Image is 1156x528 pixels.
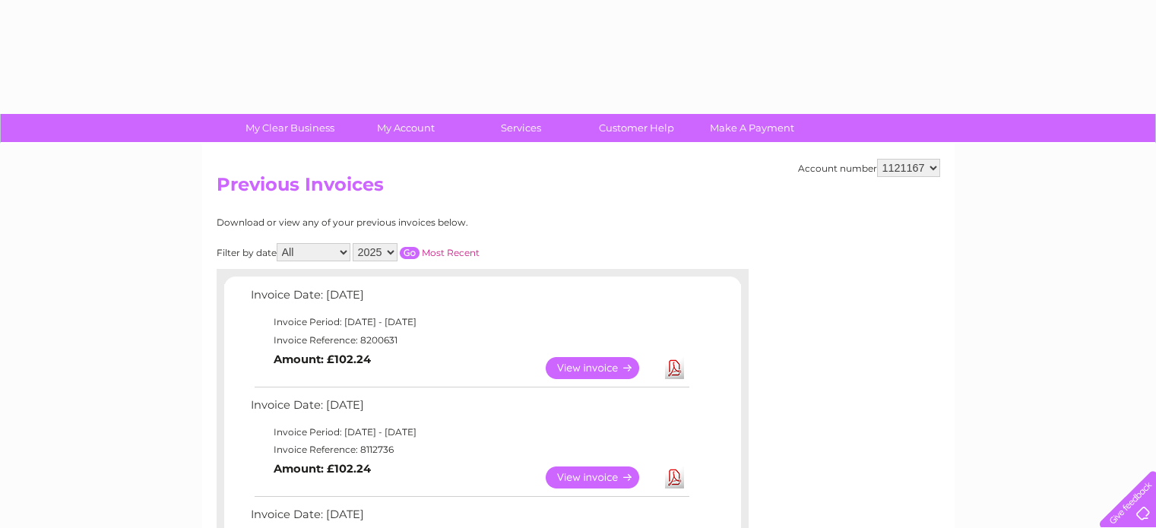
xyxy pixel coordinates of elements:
[343,114,468,142] a: My Account
[217,217,616,228] div: Download or view any of your previous invoices below.
[217,243,616,261] div: Filter by date
[274,462,371,476] b: Amount: £102.24
[546,466,657,488] a: View
[247,441,692,459] td: Invoice Reference: 8112736
[458,114,584,142] a: Services
[546,357,657,379] a: View
[689,114,815,142] a: Make A Payment
[227,114,353,142] a: My Clear Business
[247,331,692,349] td: Invoice Reference: 8200631
[798,159,940,177] div: Account number
[422,247,480,258] a: Most Recent
[247,313,692,331] td: Invoice Period: [DATE] - [DATE]
[217,174,940,203] h2: Previous Invoices
[574,114,699,142] a: Customer Help
[274,353,371,366] b: Amount: £102.24
[665,466,684,488] a: Download
[247,395,692,423] td: Invoice Date: [DATE]
[247,285,692,313] td: Invoice Date: [DATE]
[247,423,692,441] td: Invoice Period: [DATE] - [DATE]
[665,357,684,379] a: Download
